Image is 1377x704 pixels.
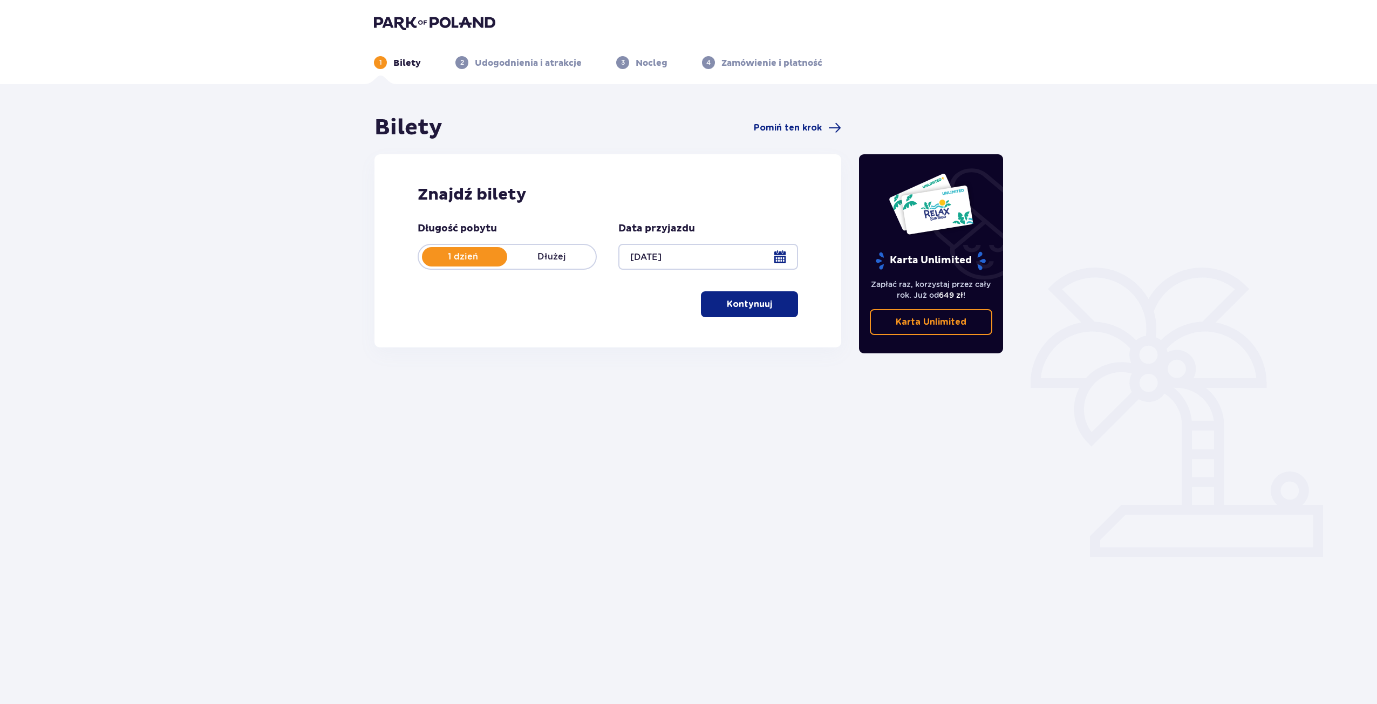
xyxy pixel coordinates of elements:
p: Zapłać raz, korzystaj przez cały rok. Już od ! [870,279,993,300]
p: Karta Unlimited [875,251,987,270]
span: Pomiń ten krok [754,122,822,134]
p: Zamówienie i płatność [721,57,822,69]
p: 1 [379,58,382,67]
a: Karta Unlimited [870,309,993,335]
p: Kontynuuj [727,298,772,310]
p: 4 [706,58,711,67]
p: Bilety [393,57,421,69]
p: Udogodnienia i atrakcje [475,57,582,69]
p: Nocleg [636,57,667,69]
p: Data przyjazdu [618,222,695,235]
button: Kontynuuj [701,291,798,317]
a: Pomiń ten krok [754,121,841,134]
h2: Znajdź bilety [418,184,798,205]
h1: Bilety [374,114,442,141]
img: Park of Poland logo [374,15,495,30]
p: Karta Unlimited [896,316,966,328]
p: Długość pobytu [418,222,497,235]
span: 649 zł [939,291,963,299]
p: 2 [460,58,464,67]
p: 3 [621,58,625,67]
p: Dłużej [507,251,596,263]
p: 1 dzień [419,251,507,263]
